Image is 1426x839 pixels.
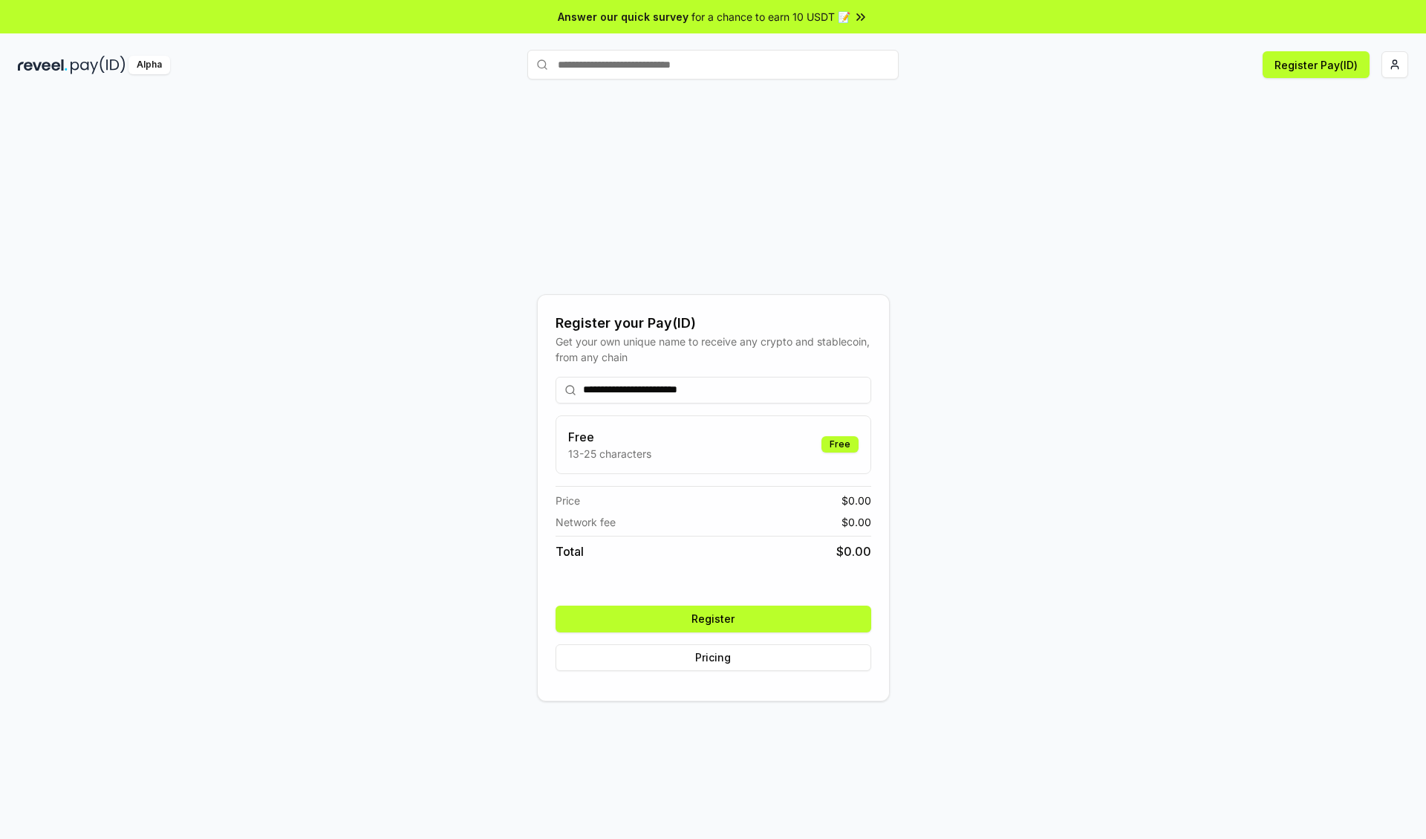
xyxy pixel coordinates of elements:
[1263,51,1370,78] button: Register Pay(ID)
[841,514,871,530] span: $ 0.00
[556,606,871,632] button: Register
[841,493,871,508] span: $ 0.00
[556,313,871,334] div: Register your Pay(ID)
[128,56,170,74] div: Alpha
[71,56,126,74] img: pay_id
[18,56,68,74] img: reveel_dark
[691,9,850,25] span: for a chance to earn 10 USDT 📝
[568,446,651,461] p: 13-25 characters
[556,334,871,365] div: Get your own unique name to receive any crypto and stablecoin, from any chain
[821,436,859,453] div: Free
[558,9,688,25] span: Answer our quick survey
[556,493,580,508] span: Price
[556,514,616,530] span: Network fee
[556,542,584,560] span: Total
[836,542,871,560] span: $ 0.00
[568,428,651,446] h3: Free
[556,644,871,671] button: Pricing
